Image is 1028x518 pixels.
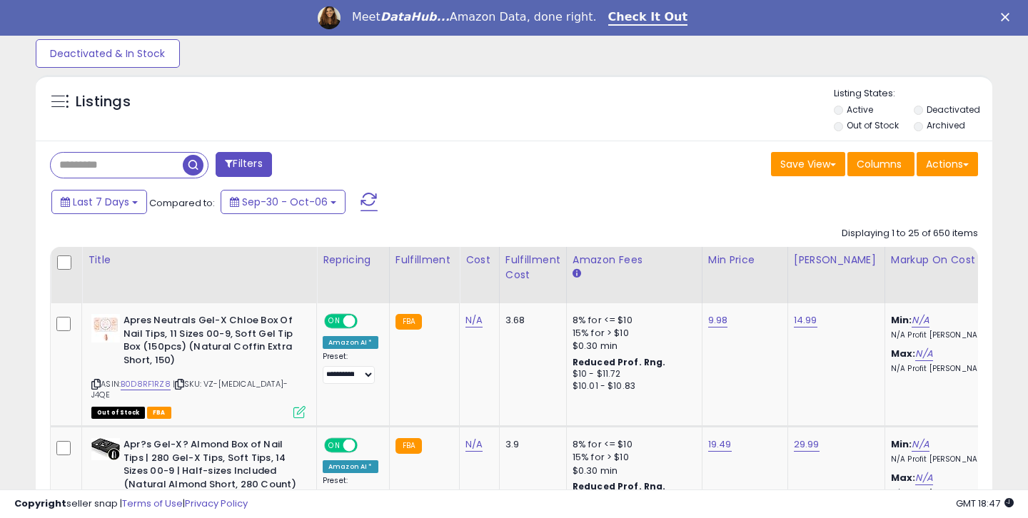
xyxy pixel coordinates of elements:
label: Archived [927,119,965,131]
div: seller snap | | [14,497,248,511]
div: 8% for <= $10 [573,314,691,327]
button: Columns [847,152,914,176]
div: Fulfillment Cost [505,253,560,283]
img: 41JSctFys4L._SL40_.jpg [91,438,120,460]
span: ON [326,315,343,327]
div: 3.9 [505,438,555,451]
div: [PERSON_NAME] [794,253,879,268]
b: Apres Neutrals Gel-X Chloe Box Of Nail Tips, 11 Sizes 00-9, Soft Gel Tip Box (150pcs) (Natural Co... [124,314,297,370]
div: 15% for > $10 [573,327,691,340]
div: $10 - $11.72 [573,368,691,380]
p: N/A Profit [PERSON_NAME] [891,330,1009,340]
span: OFF [356,315,378,327]
a: N/A [465,313,483,327]
div: Markup on Cost [891,253,1014,268]
div: $0.30 min [573,340,691,352]
span: Last 7 Days [73,195,129,209]
b: Max: [891,471,916,484]
button: Save View [771,152,845,176]
div: Min Price [708,253,782,268]
a: 9.98 [708,313,728,327]
div: 3.68 [505,314,555,327]
button: Last 7 Days [51,190,147,214]
div: Fulfillment [395,253,453,268]
b: Min: [891,313,912,327]
div: $10.01 - $10.83 [573,380,691,392]
span: | SKU: VZ-[MEDICAL_DATA]-J4QE [91,378,288,400]
div: Displaying 1 to 25 of 650 items [842,227,978,240]
small: Amazon Fees. [573,268,581,280]
a: N/A [915,347,932,361]
a: 14.99 [794,313,817,327]
small: FBA [395,438,422,454]
a: Terms of Use [122,497,183,510]
a: N/A [912,313,929,327]
a: N/A [465,437,483,452]
div: Preset: [323,352,378,384]
div: Repricing [323,253,383,268]
span: FBA [147,407,171,419]
div: Close [1001,13,1015,21]
div: Amazon AI * [323,460,378,473]
img: 411OKlmikXL._SL40_.jpg [91,314,120,342]
button: Deactivated & In Stock [36,39,180,68]
img: Profile image for Georgie [318,6,341,29]
th: The percentage added to the cost of goods (COGS) that forms the calculator for Min & Max prices. [885,247,1020,303]
a: 19.49 [708,437,732,452]
a: Check It Out [608,10,688,26]
button: Filters [216,152,271,177]
b: Max: [891,347,916,360]
div: ASIN: [91,314,306,417]
span: ON [326,440,343,452]
b: Reduced Prof. Rng. [573,356,666,368]
a: N/A [912,437,929,452]
p: Listing States: [834,87,993,101]
small: FBA [395,314,422,330]
b: Apr?s Gel-X? Almond Box of Nail Tips | 280 Gel-X Tips, Soft Tips, 14 Sizes 00-9 | Half-sizes Incl... [124,438,297,494]
div: 15% for > $10 [573,451,691,464]
div: Cost [465,253,493,268]
div: 8% for <= $10 [573,438,691,451]
div: Meet Amazon Data, done right. [352,10,597,24]
span: Compared to: [149,196,215,210]
span: Columns [857,157,902,171]
button: Actions [917,152,978,176]
label: Active [847,103,873,116]
div: Title [88,253,311,268]
label: Deactivated [927,103,980,116]
a: 29.99 [794,437,820,452]
div: Amazon Fees [573,253,696,268]
button: Sep-30 - Oct-06 [221,190,346,214]
a: N/A [915,471,932,485]
p: N/A Profit [PERSON_NAME] [891,364,1009,374]
a: Privacy Policy [185,497,248,510]
span: 2025-10-14 18:47 GMT [956,497,1014,510]
span: All listings that are currently out of stock and unavailable for purchase on Amazon [91,407,145,419]
span: Sep-30 - Oct-06 [242,195,328,209]
span: OFF [356,440,378,452]
h5: Listings [76,92,131,112]
div: Amazon AI * [323,336,378,349]
a: B0D8RF1RZ8 [121,378,171,390]
strong: Copyright [14,497,66,510]
i: DataHub... [381,10,450,24]
p: N/A Profit [PERSON_NAME] [891,454,1009,464]
div: $0.30 min [573,464,691,477]
b: Min: [891,437,912,451]
label: Out of Stock [847,119,899,131]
